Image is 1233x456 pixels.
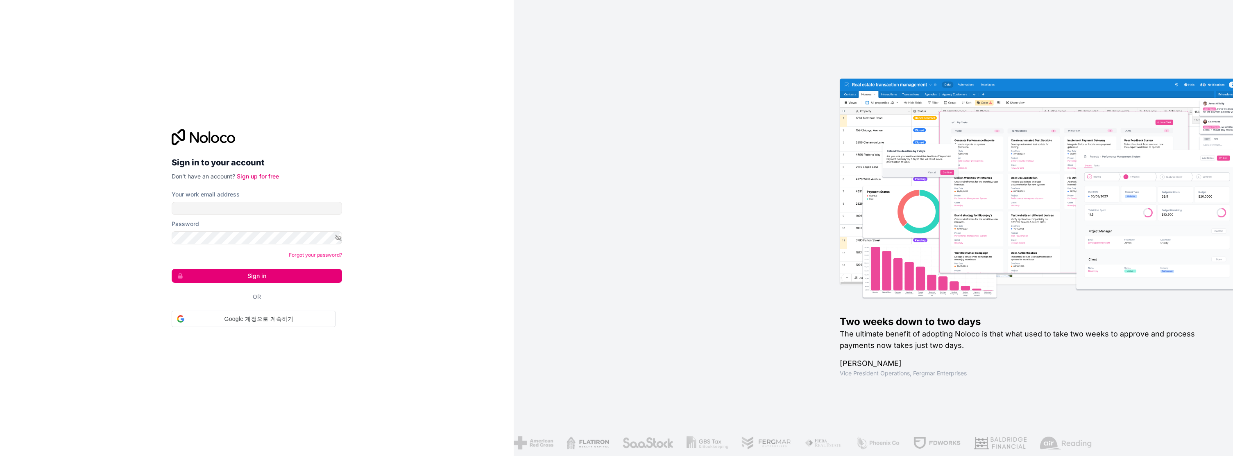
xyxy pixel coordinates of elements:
input: Password [172,231,342,244]
img: /assets/fdworks-Bi04fVtw.png [913,436,961,449]
h1: [PERSON_NAME] [840,358,1207,369]
img: /assets/airreading-FwAmRzSr.png [1040,436,1091,449]
a: Sign up for free [237,173,279,180]
img: /assets/flatiron-C8eUkumj.png [566,436,609,449]
button: Sign in [172,269,342,283]
img: /assets/saastock-C6Zbiodz.png [622,436,673,449]
div: Google 계정으로 계속하기 [172,311,335,327]
img: /assets/baldridge-DxmPIwAm.png [973,436,1027,449]
img: /assets/phoenix-BREaitsQ.png [855,436,900,449]
input: Email address [172,202,342,215]
img: /assets/fiera-fwj2N5v4.png [804,436,842,449]
h2: The ultimate benefit of adopting Noloco is that what used to take two weeks to approve and proces... [840,328,1207,351]
label: Password [172,220,199,228]
span: Don't have an account? [172,173,235,180]
span: Google 계정으로 계속하기 [188,315,330,323]
h1: Two weeks down to two days [840,315,1207,328]
h2: Sign in to your account [172,155,342,170]
label: Your work email address [172,190,240,199]
img: /assets/american-red-cross-BAupjrZR.png [513,436,553,449]
a: Forgot your password? [289,252,342,258]
span: Or [253,293,261,301]
h1: Vice President Operations , Fergmar Enterprises [840,369,1207,377]
img: /assets/gbstax-C-GtDUiK.png [686,436,728,449]
img: /assets/fergmar-CudnrXN5.png [741,436,791,449]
